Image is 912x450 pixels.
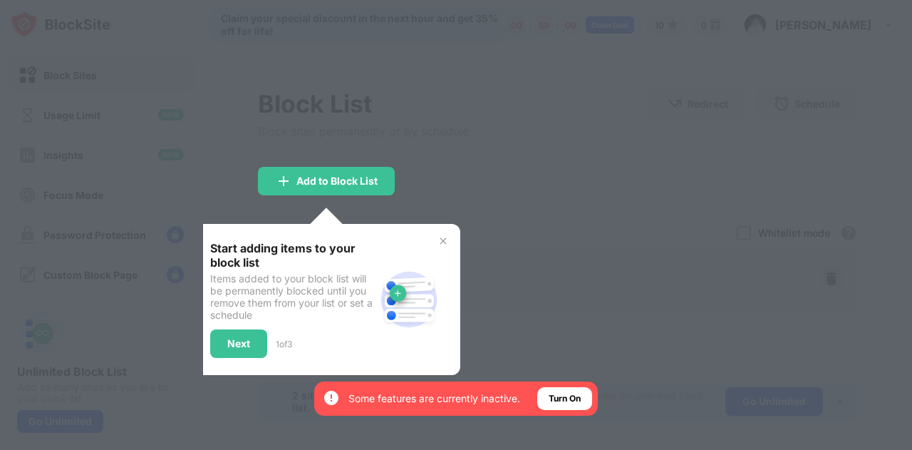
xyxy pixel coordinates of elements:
[437,235,449,247] img: x-button.svg
[375,265,443,334] img: block-site.svg
[348,392,520,406] div: Some features are currently inactive.
[296,175,378,187] div: Add to Block List
[323,389,340,406] img: error-circle-white.svg
[549,392,581,406] div: Turn On
[210,272,375,321] div: Items added to your block list will be permanently blocked until you remove them from your list o...
[276,339,292,349] div: 1 of 3
[210,241,375,270] div: Start adding items to your block list
[227,338,250,349] div: Next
